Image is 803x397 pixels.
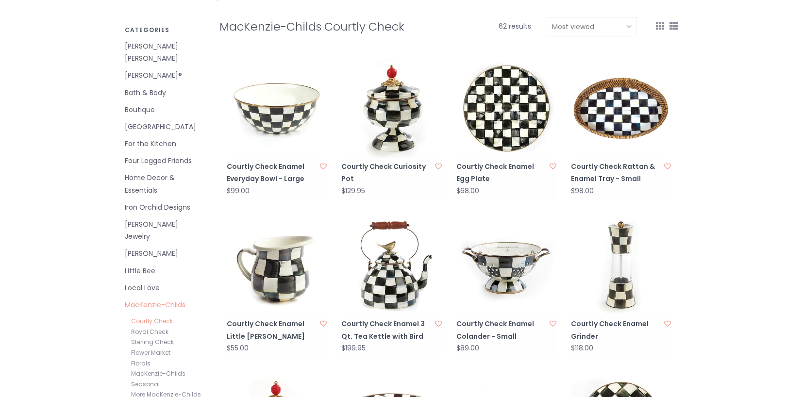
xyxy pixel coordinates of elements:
[341,345,366,352] div: $199.95
[227,58,327,158] img: MacKenzie-Childs Courtly Check Enamel Everyday Bowl - Large
[125,155,205,167] a: Four Legged Friends
[456,318,547,342] a: Courtly Check Enamel Colander - Small
[341,318,432,342] a: Courtly Check Enamel 3 Qt. Tea Kettle with Bird
[131,359,151,367] a: Florals
[456,161,547,185] a: Courtly Check Enamel Egg Plate
[131,338,174,346] a: Sterling Check
[456,345,479,352] div: $89.00
[227,215,327,315] img: MacKenzie-Childs Courtly Check Enamel Little Creamer
[125,248,205,260] a: [PERSON_NAME]
[125,282,205,294] a: Local Love
[227,345,249,352] div: $55.00
[341,187,365,195] div: $129.95
[435,162,442,171] a: Add to wishlist
[456,58,556,158] img: MacKenzie-Childs Courtly Check Enamel Egg Plate
[125,218,205,243] a: [PERSON_NAME] Jewelry
[125,27,205,33] h3: Categories
[219,20,425,33] h1: MacKenzie-Childs Courtly Check
[550,319,556,329] a: Add to wishlist
[227,318,317,342] a: Courtly Check Enamel Little [PERSON_NAME]
[125,172,205,196] a: Home Decor & Essentials
[320,319,327,329] a: Add to wishlist
[131,348,170,357] a: Flower Market
[125,121,205,133] a: [GEOGRAPHIC_DATA]
[456,187,479,195] div: $68.00
[341,58,441,158] img: MacKenzie-Childs Courtly Check Curiosity Pot
[664,319,671,329] a: Add to wishlist
[571,318,661,342] a: Courtly Check Enamel Grinder
[131,369,185,388] a: MacKenzie-Childs Seasonal
[125,104,205,116] a: Boutique
[125,299,205,311] a: MacKenzie-Childs
[125,87,205,99] a: Bath & Body
[341,161,432,185] a: Courtly Check Curiosity Pot
[550,162,556,171] a: Add to wishlist
[571,187,594,195] div: $98.00
[435,319,442,329] a: Add to wishlist
[125,265,205,277] a: Little Bee
[320,162,327,171] a: Add to wishlist
[571,58,671,158] img: MacKenzie-Childs Courtly Check Rattan & Enamel Tray - Small
[125,69,205,82] a: [PERSON_NAME]®
[125,138,205,150] a: For the Kitchen
[456,215,556,315] img: MacKenzie-Childs Courtly Check Enamel Colander - Small
[125,201,205,214] a: Iron Orchid Designs
[227,187,250,195] div: $99.00
[499,21,531,31] span: 62 results
[131,317,173,325] a: Courtly Check
[227,161,317,185] a: Courtly Check Enamel Everyday Bowl - Large
[131,328,168,336] a: Royal Check
[571,161,661,185] a: Courtly Check Rattan & Enamel Tray - Small
[571,215,671,315] img: MacKenzie-Childs Courtly Check Enamel Grinder
[571,345,593,352] div: $118.00
[664,162,671,171] a: Add to wishlist
[125,40,205,65] a: [PERSON_NAME] [PERSON_NAME]
[341,215,441,315] img: MacKenzie-Childs Courtly Check Enamel 3 Qt. Tea Kettle with Bird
